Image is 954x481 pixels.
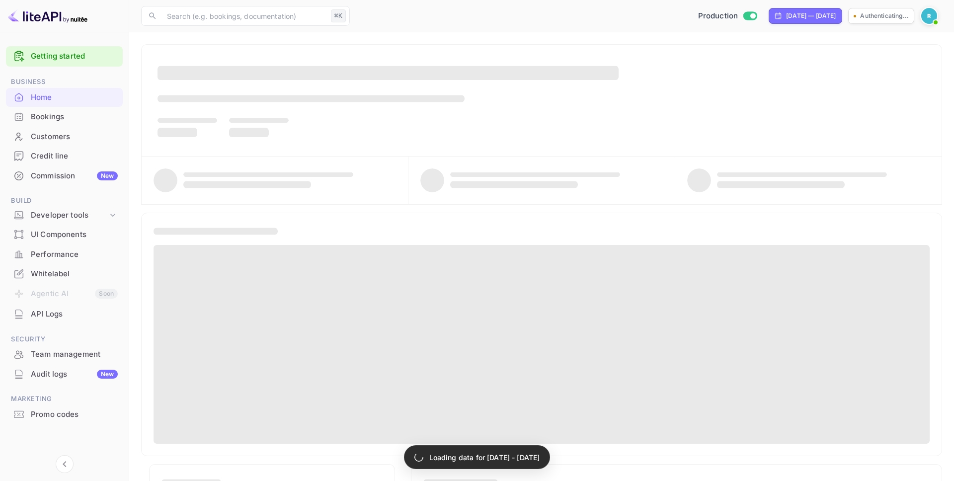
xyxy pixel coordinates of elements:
[6,394,123,404] span: Marketing
[6,77,123,87] span: Business
[6,207,123,224] div: Developer tools
[6,365,123,384] div: Audit logsNew
[6,245,123,264] div: Performance
[31,51,118,62] a: Getting started
[6,107,123,126] a: Bookings
[31,249,118,260] div: Performance
[31,111,118,123] div: Bookings
[6,245,123,263] a: Performance
[921,8,937,24] img: Revolut
[6,334,123,345] span: Security
[6,264,123,284] div: Whitelabel
[6,127,123,147] div: Customers
[786,11,836,20] div: [DATE] — [DATE]
[6,264,123,283] a: Whitelabel
[6,166,123,186] div: CommissionNew
[6,305,123,323] a: API Logs
[31,151,118,162] div: Credit line
[429,452,540,463] p: Loading data for [DATE] - [DATE]
[6,88,123,106] a: Home
[31,92,118,103] div: Home
[31,349,118,360] div: Team management
[6,46,123,67] div: Getting started
[56,455,74,473] button: Collapse navigation
[6,127,123,146] a: Customers
[331,9,346,22] div: ⌘K
[6,166,123,185] a: CommissionNew
[31,268,118,280] div: Whitelabel
[97,171,118,180] div: New
[6,305,123,324] div: API Logs
[6,345,123,364] div: Team management
[6,225,123,244] div: UI Components
[6,345,123,363] a: Team management
[6,107,123,127] div: Bookings
[161,6,327,26] input: Search (e.g. bookings, documentation)
[694,10,761,22] div: Switch to Sandbox mode
[698,10,738,22] span: Production
[31,229,118,240] div: UI Components
[31,131,118,143] div: Customers
[31,369,118,380] div: Audit logs
[31,210,108,221] div: Developer tools
[6,195,123,206] span: Build
[860,11,909,20] p: Authenticating...
[31,170,118,182] div: Commission
[31,309,118,320] div: API Logs
[6,225,123,243] a: UI Components
[97,370,118,379] div: New
[6,365,123,383] a: Audit logsNew
[8,8,87,24] img: LiteAPI logo
[6,405,123,423] a: Promo codes
[31,409,118,420] div: Promo codes
[6,147,123,165] a: Credit line
[6,88,123,107] div: Home
[6,147,123,166] div: Credit line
